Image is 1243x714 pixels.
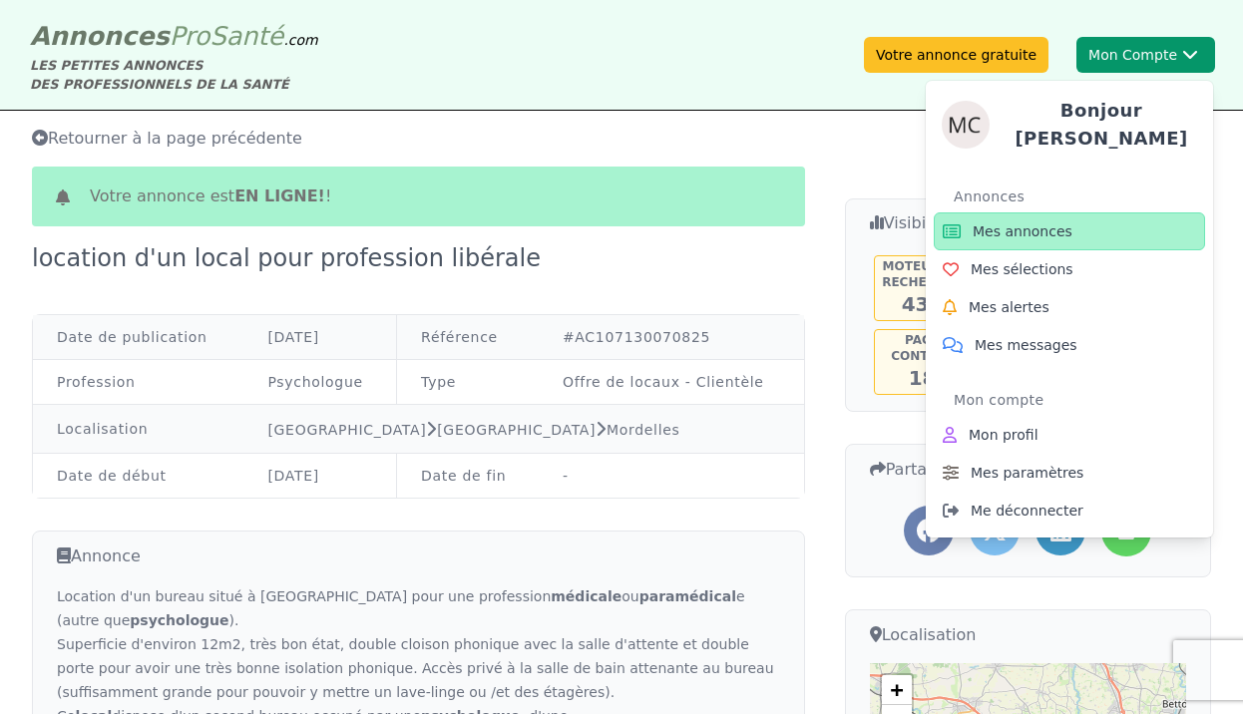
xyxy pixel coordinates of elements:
[267,422,426,438] a: [GEOGRAPHIC_DATA]
[243,454,396,499] td: [DATE]
[33,315,243,360] td: Date de publication
[882,675,912,705] a: Zoom in
[954,384,1205,416] div: Mon compte
[971,501,1083,521] span: Me déconnecter
[170,21,210,51] span: Pro
[539,454,804,499] td: -
[934,212,1205,250] a: Mes annonces
[877,258,969,290] h5: Moteur de recherche
[437,422,596,438] a: [GEOGRAPHIC_DATA]
[870,457,1186,482] h3: Partager cette annonce...
[864,37,1048,73] a: Votre annonce gratuite
[267,374,362,390] a: Psychologue
[909,366,937,390] span: 18
[891,677,904,702] span: +
[969,425,1038,445] span: Mon profil
[234,186,325,205] b: en ligne!
[1006,97,1197,153] h4: Bonjour [PERSON_NAME]
[30,21,318,51] a: AnnoncesProSanté.com
[971,259,1073,279] span: Mes sélections
[33,454,243,499] td: Date de début
[639,588,736,604] strong: paramédical
[33,360,243,405] td: Profession
[130,612,228,628] strong: psychologue
[563,374,764,390] a: Offre de locaux - Clientèle
[551,588,621,604] strong: médicale
[30,56,318,94] div: LES PETITES ANNONCES DES PROFESSIONNELS DE LA SANTÉ
[57,543,780,568] h3: Annonce
[30,21,170,51] span: Annonces
[397,360,539,405] td: Type
[973,221,1072,241] span: Mes annonces
[32,130,48,146] i: Retourner à la liste
[209,21,283,51] span: Santé
[539,315,804,360] td: #AC107130070825
[32,129,302,148] span: Retourner à la page précédente
[934,416,1205,454] a: Mon profil
[942,101,990,149] img: Magali
[934,454,1205,492] a: Mes paramètres
[954,180,1205,212] div: Annonces
[397,315,539,360] td: Référence
[1076,37,1215,73] button: Mon CompteMagaliBonjour [PERSON_NAME]AnnoncesMes annoncesMes sélectionsMes alertesMes messagesMon...
[870,211,1186,235] h3: Visibilité de l'annonce...
[33,405,243,454] td: Localisation
[934,326,1205,364] a: Mes messages
[283,32,317,48] span: .com
[934,288,1205,326] a: Mes alertes
[32,242,553,274] div: location d'un local pour profession libérale
[971,463,1083,483] span: Mes paramètres
[904,506,954,555] a: Partager l'annonce sur Facebook
[870,622,1186,647] h3: Localisation
[934,250,1205,288] a: Mes sélections
[969,297,1049,317] span: Mes alertes
[243,315,396,360] td: [DATE]
[934,492,1205,530] a: Me déconnecter
[397,454,539,499] td: Date de fin
[975,335,1077,355] span: Mes messages
[877,332,969,364] h5: Page contact
[902,292,944,316] span: 436
[90,184,331,208] span: Votre annonce est !
[607,422,680,438] a: Mordelles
